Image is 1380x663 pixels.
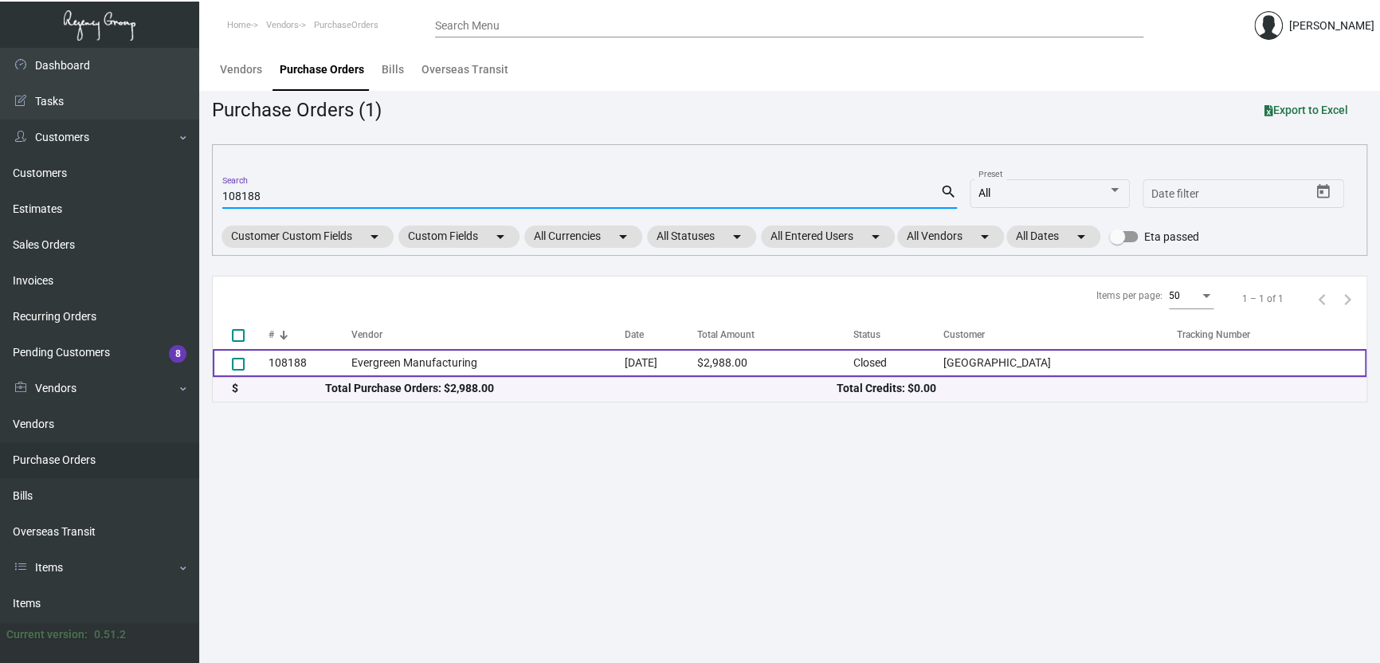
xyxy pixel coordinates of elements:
div: 0.51.2 [94,626,126,643]
div: Total Amount [697,328,755,342]
td: $2,988.00 [697,349,853,377]
mat-chip: All Entered Users [761,226,895,248]
div: Total Credits: $0.00 [836,380,1347,397]
mat-icon: arrow_drop_down [727,227,747,246]
div: Date [625,328,644,342]
mat-icon: arrow_drop_down [614,227,633,246]
div: Status [853,328,880,342]
div: Vendor [351,328,382,342]
input: Start date [1151,188,1201,201]
mat-chip: All Currencies [524,226,642,248]
mat-chip: Customer Custom Fields [222,226,394,248]
mat-icon: search [940,182,957,202]
div: Purchase Orders [280,61,364,78]
td: [DATE] [625,349,697,377]
div: Current version: [6,626,88,643]
div: # [269,328,351,342]
span: PurchaseOrders [314,20,378,30]
button: Open calendar [1311,179,1336,205]
div: Items per page: [1096,288,1162,303]
mat-select: Items per page: [1169,291,1213,302]
div: Purchase Orders (1) [212,96,382,124]
mat-chip: All Vendors [897,226,1004,248]
span: Home [227,20,251,30]
div: Vendor [351,328,625,342]
div: Status [853,328,943,342]
div: Customer [943,328,984,342]
div: Customer [943,328,1176,342]
input: End date [1214,188,1291,201]
div: Total Purchase Orders: $2,988.00 [325,380,837,397]
span: 50 [1169,290,1180,301]
div: 1 – 1 of 1 [1242,292,1284,306]
mat-chip: All Dates [1006,226,1100,248]
mat-icon: arrow_drop_down [491,227,510,246]
button: Export to Excel [1252,96,1361,124]
div: Tracking Number [1176,328,1366,342]
div: Total Amount [697,328,853,342]
span: All [978,186,990,199]
mat-chip: Custom Fields [398,226,519,248]
div: Tracking Number [1176,328,1249,342]
div: Bills [382,61,404,78]
div: Date [625,328,697,342]
button: Previous page [1309,286,1335,312]
img: admin@bootstrapmaster.com [1254,11,1283,40]
div: $ [232,380,325,397]
div: # [269,328,274,342]
mat-icon: arrow_drop_down [975,227,994,246]
mat-chip: All Statuses [647,226,756,248]
div: Overseas Transit [421,61,508,78]
span: Export to Excel [1264,104,1348,116]
span: Eta passed [1144,227,1199,246]
td: 108188 [269,349,351,377]
button: Next page [1335,286,1360,312]
td: Evergreen Manufacturing [351,349,625,377]
div: Vendors [220,61,262,78]
div: [PERSON_NAME] [1289,18,1374,34]
mat-icon: arrow_drop_down [1072,227,1091,246]
td: [GEOGRAPHIC_DATA] [943,349,1176,377]
span: Vendors [266,20,299,30]
mat-icon: arrow_drop_down [365,227,384,246]
td: Closed [853,349,943,377]
mat-icon: arrow_drop_down [866,227,885,246]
